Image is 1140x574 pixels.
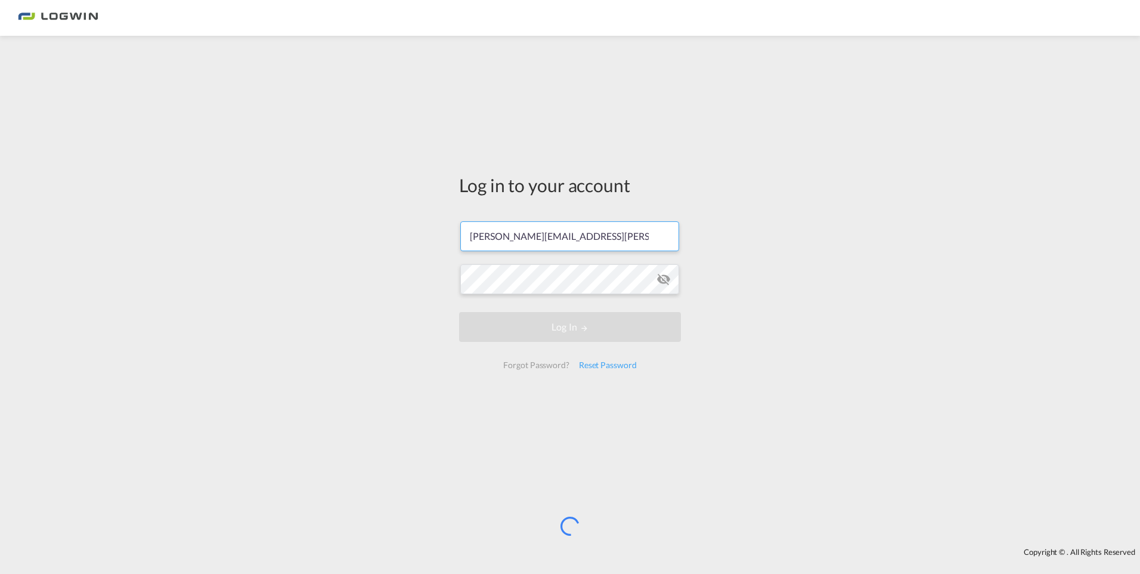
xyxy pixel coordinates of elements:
div: Reset Password [574,354,642,376]
input: Enter email/phone number [460,221,679,251]
button: LOGIN [459,312,681,342]
div: Log in to your account [459,172,681,197]
img: bc73a0e0d8c111efacd525e4c8ad7d32.png [18,5,98,32]
md-icon: icon-eye-off [656,272,671,286]
div: Forgot Password? [498,354,574,376]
